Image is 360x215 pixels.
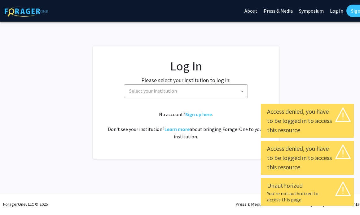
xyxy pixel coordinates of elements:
div: No account? . Don't see your institution? about bringing ForagerOne to your institution. [105,111,266,140]
a: Learn more about bringing ForagerOne to your institution [165,126,190,132]
h1: Log In [105,59,266,74]
a: Sign up here [185,111,212,117]
div: Access denied, you have to be logged in to access this resource [267,107,348,135]
label: Please select your institution to log in: [141,76,230,84]
a: Press & Media [236,201,262,207]
span: Select your institution [127,85,248,97]
span: Select your institution [129,88,177,94]
div: You're not authorized to access this page. [267,190,348,203]
div: Unauthorized [267,181,348,190]
img: ForagerOne Logo [5,6,48,17]
div: ForagerOne, LLC © 2025 [3,193,48,215]
span: Select your institution [124,84,248,98]
div: Access denied, you have to be logged in to access this resource [267,144,348,172]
